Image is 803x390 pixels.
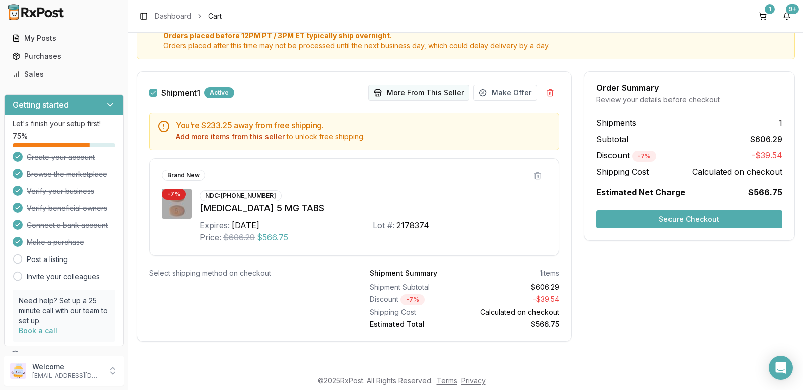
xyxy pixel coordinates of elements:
div: Calculated on checkout [468,307,559,317]
div: $606.29 [468,282,559,292]
span: Orders placed before 12PM PT / 3PM ET typically ship overnight. [163,31,786,41]
div: My Posts [12,33,116,43]
a: Privacy [461,376,486,385]
div: Shipment Subtotal [370,282,460,292]
span: Cart [208,11,222,21]
span: Orders placed after this time may not be processed until the next business day, which could delay... [163,41,786,51]
div: - $39.54 [468,294,559,305]
span: $606.29 [750,133,782,145]
span: 75 % [13,131,28,141]
span: Calculated on checkout [692,166,782,178]
span: Estimated Net Charge [596,187,685,197]
span: Browse the marketplace [27,169,107,179]
div: [MEDICAL_DATA] 5 MG TABS [200,201,547,215]
div: Select shipping method on checkout [149,268,338,278]
div: Discount [370,294,460,305]
div: Shipping Cost [370,307,460,317]
a: Terms [437,376,457,385]
div: to unlock free shipping. [176,132,551,142]
label: Shipment 1 [161,89,200,97]
a: Book a call [19,326,57,335]
a: Sales [8,65,120,83]
span: $566.75 [748,186,782,198]
div: - 7 % [400,294,425,305]
h3: Getting started [13,99,69,111]
a: Dashboard [155,11,191,21]
button: Support [4,346,124,364]
span: Shipments [596,117,636,129]
a: My Posts [8,29,120,47]
button: Purchases [4,48,124,64]
div: [DATE] [232,219,259,231]
p: Welcome [32,362,102,372]
div: 1 [765,4,775,14]
div: Open Intercom Messenger [769,356,793,380]
button: 9+ [779,8,795,24]
div: NDC: [PHONE_NUMBER] [200,190,282,201]
span: $566.75 [257,231,288,243]
span: Subtotal [596,133,628,145]
div: Purchases [12,51,116,61]
div: - 7 % [632,151,656,162]
div: Sales [12,69,116,79]
span: Make a purchase [27,237,84,247]
button: More From This Seller [368,85,469,101]
span: Create your account [27,152,95,162]
div: - 7 % [162,189,186,200]
a: Purchases [8,47,120,65]
button: Make Offer [473,85,537,101]
div: 2178374 [396,219,429,231]
div: Lot #: [373,219,394,231]
a: Invite your colleagues [27,272,100,282]
span: $606.29 [223,231,255,243]
button: Secure Checkout [596,210,782,228]
button: Sales [4,66,124,82]
button: My Posts [4,30,124,46]
span: Shipping Cost [596,166,649,178]
div: Brand New [162,170,205,181]
img: RxPost Logo [4,4,68,20]
a: Post a listing [27,254,68,265]
div: Estimated Total [370,319,460,329]
button: Add more items from this seller [176,132,285,142]
div: Active [204,87,234,98]
nav: breadcrumb [155,11,222,21]
div: Expires: [200,219,230,231]
div: Order Summary [596,84,782,92]
div: 1 items [540,268,559,278]
div: Review your details before checkout [596,95,782,105]
p: [EMAIL_ADDRESS][DOMAIN_NAME] [32,372,102,380]
button: 1 [755,8,771,24]
span: Discount [596,150,656,160]
h5: You're $233.25 away from free shipping. [176,121,551,129]
div: $566.75 [468,319,559,329]
span: 1 [779,117,782,129]
img: Eliquis 5 MG TABS [162,189,192,219]
p: Need help? Set up a 25 minute call with our team to set up. [19,296,109,326]
span: Connect a bank account [27,220,108,230]
div: Price: [200,231,221,243]
div: 9+ [786,4,799,14]
span: Verify your business [27,186,94,196]
span: -$39.54 [752,149,782,162]
img: User avatar [10,363,26,379]
span: Verify beneficial owners [27,203,107,213]
div: Shipment Summary [370,268,437,278]
p: Let's finish your setup first! [13,119,115,129]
